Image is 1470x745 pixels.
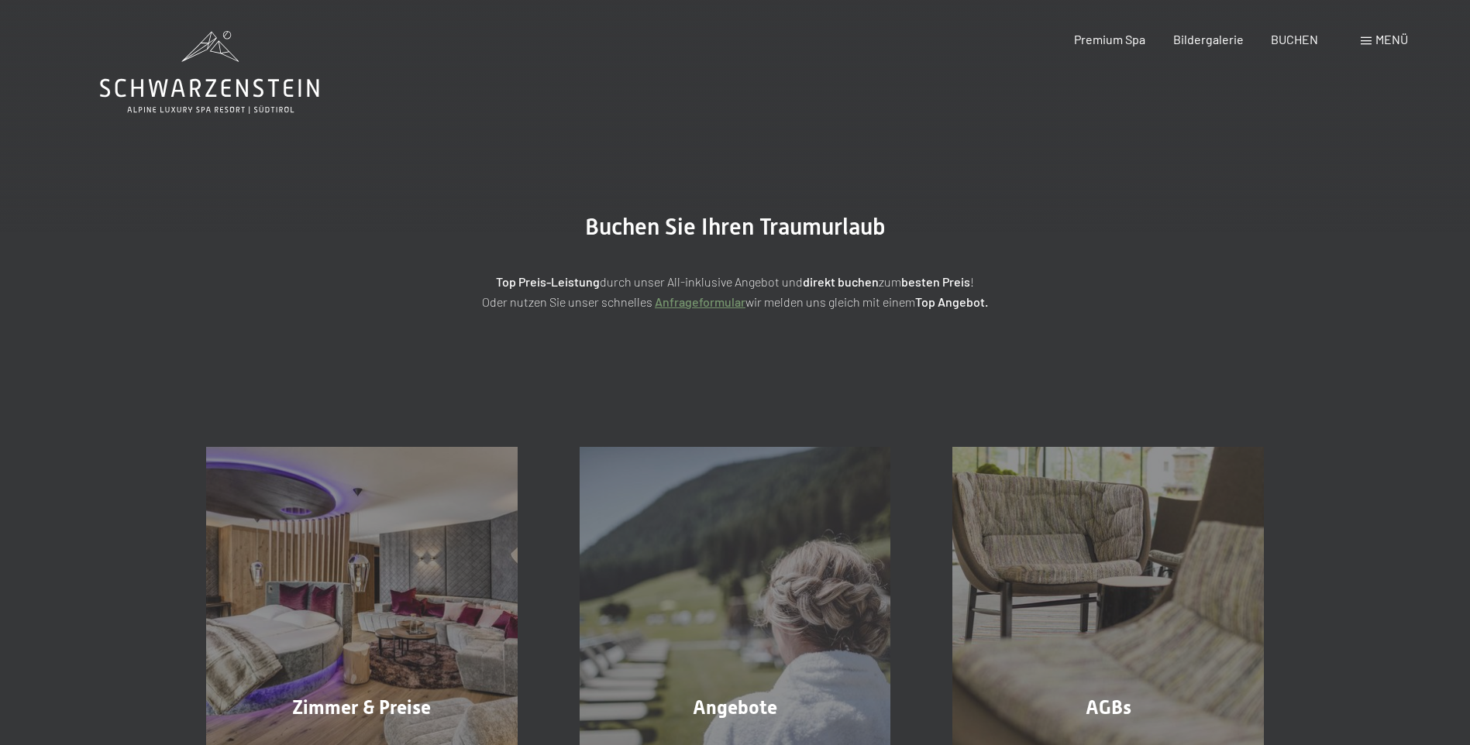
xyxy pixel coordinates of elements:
strong: besten Preis [901,274,970,289]
p: durch unser All-inklusive Angebot und zum ! Oder nutzen Sie unser schnelles wir melden uns gleich... [348,272,1123,311]
a: Bildergalerie [1173,32,1244,46]
strong: direkt buchen [803,274,879,289]
strong: Top Preis-Leistung [496,274,600,289]
a: BUCHEN [1271,32,1318,46]
span: Angebote [693,696,777,719]
span: Buchen Sie Ihren Traumurlaub [585,213,886,240]
strong: Top Angebot. [915,294,988,309]
span: Menü [1375,32,1408,46]
span: AGBs [1086,696,1131,719]
a: Anfrageformular [655,294,745,309]
a: Premium Spa [1074,32,1145,46]
span: Zimmer & Preise [292,696,431,719]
